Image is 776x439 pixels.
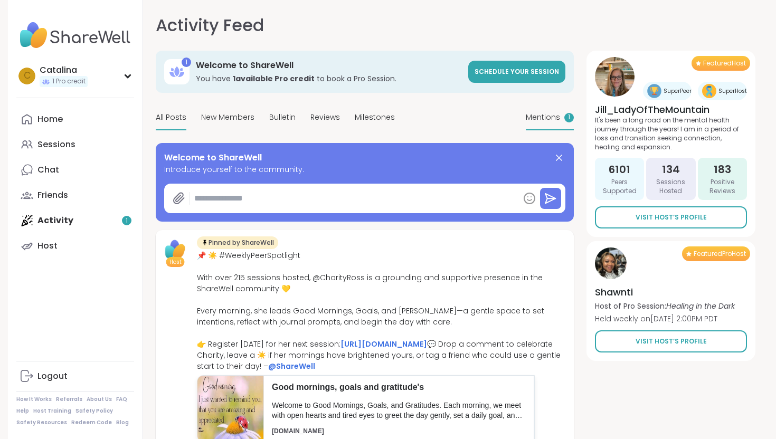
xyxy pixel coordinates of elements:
p: [DOMAIN_NAME] [272,427,526,436]
span: Mentions [526,112,560,123]
span: Featured Pro Host [694,250,746,258]
a: Safety Resources [16,419,67,426]
div: Host [37,240,58,252]
i: Healing in the Dark [666,301,735,311]
p: It's been a long road on the mental health journey through the years! I am in a period of loss an... [595,116,747,151]
img: Peer Badge Three [647,84,661,98]
span: New Members [201,112,254,123]
span: All Posts [156,112,186,123]
a: About Us [87,396,112,403]
a: @ShareWell [268,361,315,371]
span: Schedule your session [475,67,559,76]
a: Friends [16,183,134,208]
span: Introduce yourself to the community. [164,164,565,175]
span: Host [169,258,182,266]
h3: You have to book a Pro Session. [196,73,462,84]
span: Visit Host’s Profile [636,337,707,346]
div: Home [37,113,63,125]
a: Logout [16,364,134,389]
a: Sessions [16,132,134,157]
img: Jill_LadyOfTheMountain [595,57,635,97]
img: Peer Badge One [702,84,716,98]
a: [URL][DOMAIN_NAME] [340,339,427,349]
p: Good mornings, goals and gratitude's [272,381,526,393]
div: Friends [37,189,68,201]
a: Home [16,107,134,132]
h3: Welcome to ShareWell [196,60,462,71]
h4: Jill_LadyOfTheMountain [595,103,747,116]
span: SuperPeer [664,87,692,95]
a: Visit Host’s Profile [595,330,747,352]
span: Peers Supported [599,178,640,196]
img: ShareWell Nav Logo [16,17,134,54]
div: Logout [37,370,68,382]
span: Featured Host [703,59,746,68]
a: Help [16,407,29,415]
a: Referrals [56,396,82,403]
span: 1 [568,113,570,122]
span: C [24,69,31,83]
div: 📌 ☀️ #WeeklyPeerSpotlight With over 215 sessions hosted, @CharityRoss is a grounding and supporti... [197,250,567,372]
a: Host [16,233,134,259]
span: Visit Host’s Profile [636,213,707,222]
a: Blog [116,419,129,426]
h4: Shawnti [595,285,735,299]
div: Catalina [40,64,88,76]
a: How It Works [16,396,52,403]
div: Pinned by ShareWell [197,236,278,249]
p: Welcome to Good Mornings, Goals, and Gratitudes. Each morning, we meet with open hearts and tired... [272,400,526,421]
p: Host of Pro Session: [595,301,735,311]
div: 1 [182,58,191,67]
p: Held weekly on [DATE] 2:00PM PDT [595,313,735,324]
a: Schedule your session [468,61,565,83]
span: Bulletin [269,112,296,123]
a: FAQ [116,396,127,403]
span: 1 Pro credit [52,77,86,86]
h1: Activity Feed [156,13,264,38]
span: 6101 [609,162,630,177]
a: Chat [16,157,134,183]
a: Host Training [33,407,71,415]
span: Reviews [310,112,340,123]
img: ShareWell [162,236,188,263]
span: 183 [714,162,731,177]
b: 1 available Pro credit [233,73,315,84]
a: Safety Policy [75,407,113,415]
span: 134 [662,162,680,177]
span: Positive Reviews [702,178,743,196]
div: Sessions [37,139,75,150]
span: Milestones [355,112,395,123]
span: Sessions Hosted [650,178,691,196]
div: Chat [37,164,59,176]
img: Shawnti [595,247,627,279]
a: Visit Host’s Profile [595,206,747,228]
span: Welcome to ShareWell [164,151,262,164]
span: SuperHost [718,87,747,95]
a: Redeem Code [71,419,112,426]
